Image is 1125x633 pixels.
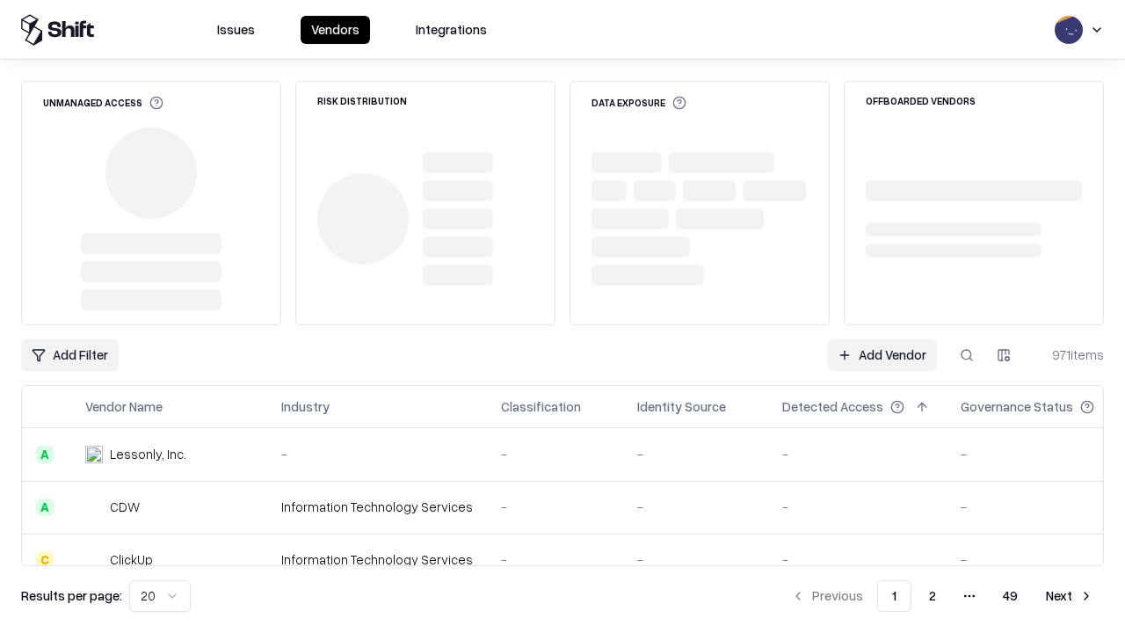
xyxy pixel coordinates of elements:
[637,397,726,416] div: Identity Source
[501,445,609,463] div: -
[281,498,473,516] div: Information Technology Services
[866,96,976,105] div: Offboarded Vendors
[110,445,186,463] div: Lessonly, Inc.
[501,397,581,416] div: Classification
[782,550,933,569] div: -
[827,339,937,371] a: Add Vendor
[85,446,103,463] img: Lessonly, Inc.
[281,397,330,416] div: Industry
[110,498,140,516] div: CDW
[43,96,163,110] div: Unmanaged Access
[782,397,883,416] div: Detected Access
[989,580,1032,612] button: 49
[961,445,1122,463] div: -
[501,498,609,516] div: -
[1035,580,1104,612] button: Next
[1034,346,1104,364] div: 971 items
[110,550,153,569] div: ClickUp
[780,580,1104,612] nav: pagination
[637,550,754,569] div: -
[21,339,119,371] button: Add Filter
[301,16,370,44] button: Vendors
[85,397,163,416] div: Vendor Name
[85,498,103,516] img: CDW
[36,498,54,516] div: A
[36,551,54,569] div: C
[501,550,609,569] div: -
[21,586,122,605] p: Results per page:
[36,446,54,463] div: A
[961,498,1122,516] div: -
[877,580,911,612] button: 1
[961,550,1122,569] div: -
[592,96,686,110] div: Data Exposure
[915,580,950,612] button: 2
[207,16,265,44] button: Issues
[281,550,473,569] div: Information Technology Services
[782,445,933,463] div: -
[961,397,1073,416] div: Governance Status
[405,16,497,44] button: Integrations
[281,445,473,463] div: -
[85,551,103,569] img: ClickUp
[317,96,407,105] div: Risk Distribution
[637,498,754,516] div: -
[637,445,754,463] div: -
[782,498,933,516] div: -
